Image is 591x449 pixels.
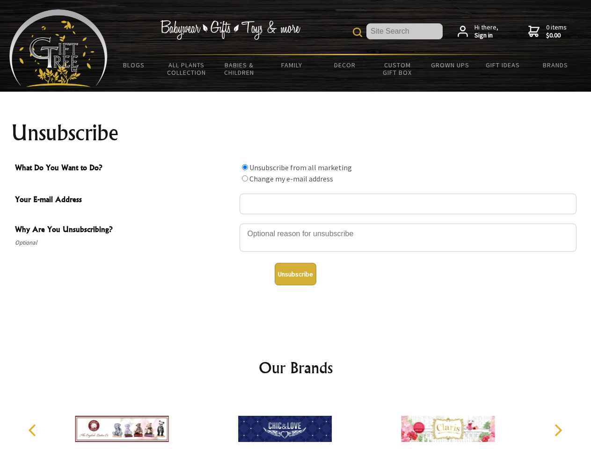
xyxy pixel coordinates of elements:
[249,163,352,172] label: Unsubscribe from all marketing
[474,31,498,40] strong: Sign in
[546,23,567,40] span: 0 items
[458,23,498,40] a: Hi there,Sign in
[547,420,568,441] button: Next
[423,55,476,75] a: Grown Ups
[15,162,235,175] span: What Do You Want to Do?
[213,55,266,82] a: Babies & Children
[546,31,567,40] strong: $0.00
[242,164,248,170] input: What Do You Want to Do?
[19,356,573,379] h2: Our Brands
[15,194,235,207] span: Your E-mail Address
[249,174,333,183] label: Change my e-mail address
[9,9,108,87] img: Babyware - Gifts - Toys and more...
[529,55,582,75] a: Brands
[11,122,580,144] h1: Unsubscribe
[161,55,213,82] a: All Plants Collection
[240,224,576,252] textarea: Why Are You Unsubscribing?
[318,55,371,75] a: Decor
[108,55,161,75] a: BLOGS
[474,23,498,40] span: Hi there,
[15,224,235,237] span: Why Are You Unsubscribing?
[23,420,44,441] button: Previous
[476,55,529,75] a: Gift Ideas
[528,23,567,40] a: 0 items$0.00
[353,28,362,37] img: product search
[242,175,248,181] input: What Do You Want to Do?
[160,20,300,40] img: Babywear - Gifts - Toys & more
[266,55,319,75] a: Family
[15,237,235,248] span: Optional
[240,194,576,214] input: Your E-mail Address
[275,263,316,285] button: Unsubscribe
[366,23,443,39] input: Site Search
[371,55,424,82] a: Custom Gift Box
